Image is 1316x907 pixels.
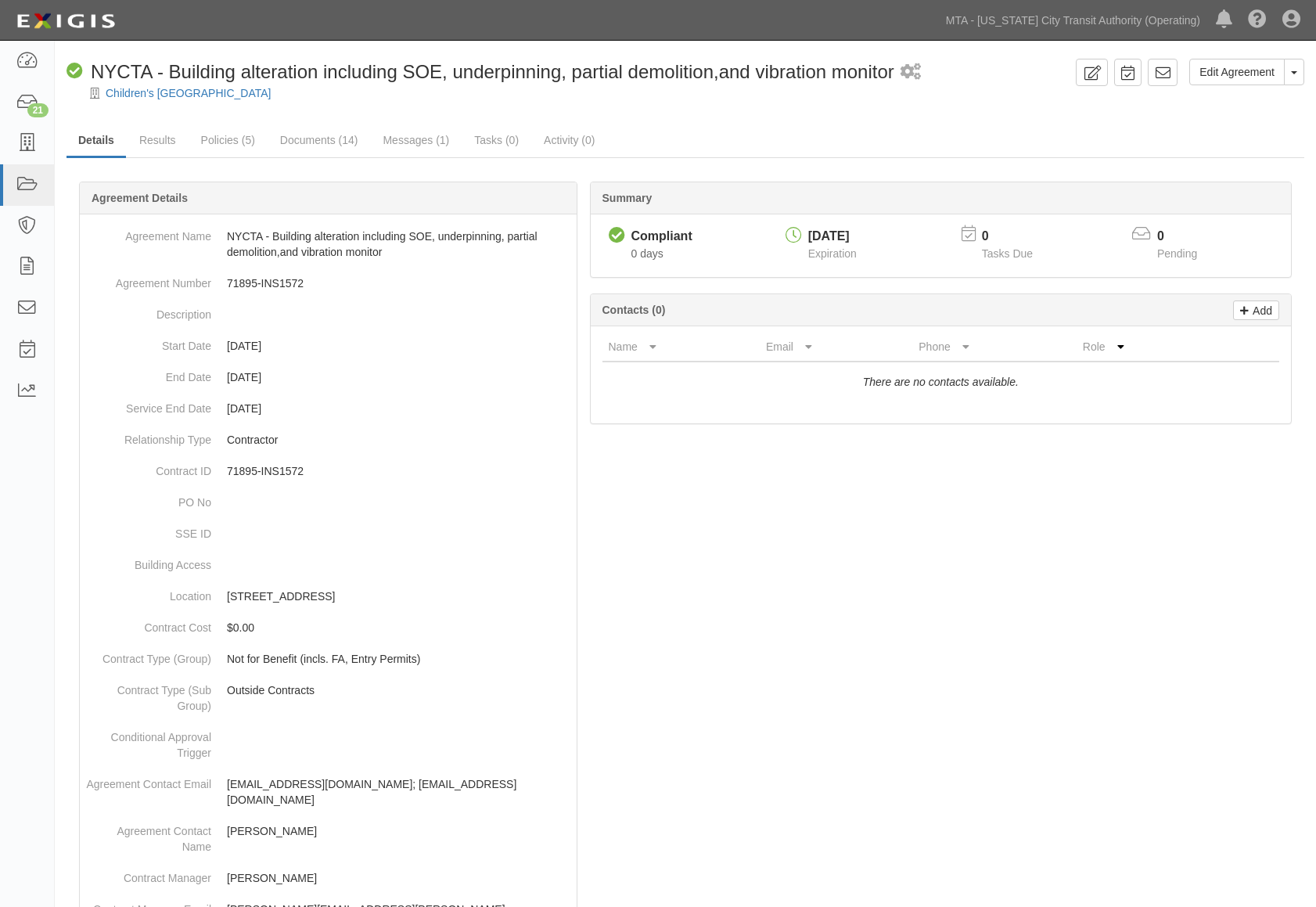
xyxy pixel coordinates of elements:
dd: Contractor [86,424,570,455]
dt: Start Date [86,330,211,354]
dd: NYCTA - Building alteration including SOE, underpinning, partial demolition,and vibration monitor [86,221,570,268]
a: Tasks (0) [462,124,530,156]
a: MTA - [US_STATE] City Transit Authority (Operating) [938,5,1208,36]
div: 21 [27,103,49,117]
div: NYCTA - Building alteration including SOE, underpinning, partial demolition,and vibration monitor [67,59,894,85]
dt: Contract ID [86,455,211,479]
i: Compliant [67,63,83,80]
a: Policies (5) [189,124,267,156]
p: [PERSON_NAME] [227,870,570,886]
i: 1 scheduled workflow [901,64,921,81]
th: Name [602,333,760,362]
dt: SSE ID [86,518,211,542]
dt: Building Access [86,549,211,573]
span: NYCTA - Building alteration including SOE, underpinning, partial demolition,and vibration monitor [91,61,894,82]
p: $0.00 [227,620,570,635]
th: Email [760,333,912,362]
p: 71895-INS1572 [227,463,570,479]
dd: [DATE] [86,362,570,393]
dt: Agreement Number [86,268,211,291]
a: Activity (0) [532,124,606,156]
a: Details [67,124,126,158]
span: Pending [1157,247,1197,260]
p: [STREET_ADDRESS] [227,588,570,604]
a: Messages (1) [371,124,461,156]
a: Children's [GEOGRAPHIC_DATA] [106,87,271,99]
dd: [DATE] [86,330,570,362]
a: Results [128,124,188,156]
p: [PERSON_NAME] [227,823,570,839]
dt: Contract Cost [86,612,211,635]
dt: Contract Type (Sub Group) [86,675,211,714]
a: Add [1233,301,1279,320]
dt: PO No [86,487,211,510]
div: [DATE] [808,228,857,246]
dt: Agreement Contact Email [86,768,211,792]
th: Phone [912,333,1077,362]
b: Summary [602,192,653,204]
p: 0 [1157,228,1217,246]
dt: Agreement Name [86,221,211,244]
dt: Description [86,299,211,322]
b: Agreement Details [92,192,188,204]
span: Expiration [808,247,857,260]
dt: End Date [86,362,211,385]
p: Add [1249,301,1272,319]
dt: Conditional Approval Trigger [86,722,211,761]
a: Edit Agreement [1189,59,1285,85]
i: Compliant [609,228,625,244]
th: Role [1077,333,1217,362]
dt: Contract Manager [86,862,211,886]
p: 0 [982,228,1052,246]
dt: Relationship Type [86,424,211,448]
i: Help Center - Complianz [1248,11,1267,30]
div: Compliant [631,228,692,246]
p: [EMAIL_ADDRESS][DOMAIN_NAME]; [EMAIL_ADDRESS][DOMAIN_NAME] [227,776,570,808]
dt: Contract Type (Group) [86,643,211,667]
dd: [DATE] [86,393,570,424]
span: Tasks Due [982,247,1033,260]
dt: Location [86,581,211,604]
i: There are no contacts available. [863,376,1019,388]
span: Since 08/28/2025 [631,247,663,260]
dd: 71895-INS1572 [86,268,570,299]
img: Logo [12,7,120,35]
dt: Service End Date [86,393,211,416]
b: Contacts (0) [602,304,666,316]
p: Not for Benefit (incls. FA, Entry Permits) [227,651,570,667]
dt: Agreement Contact Name [86,815,211,855]
a: Documents (14) [268,124,370,156]
p: Outside Contracts [227,682,570,698]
